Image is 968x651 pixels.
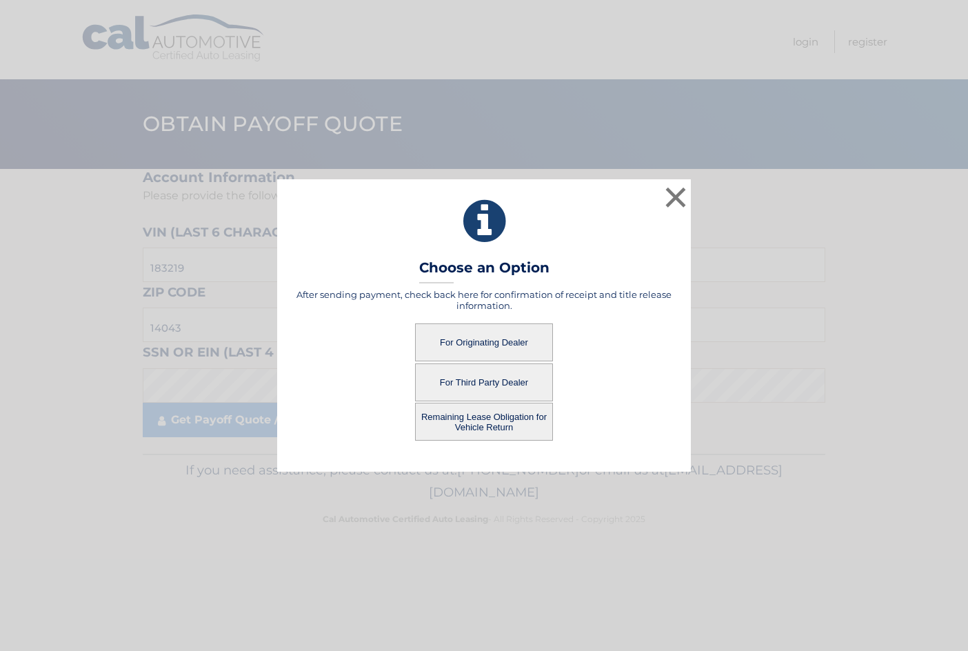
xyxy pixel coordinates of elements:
button: For Originating Dealer [415,323,553,361]
button: Remaining Lease Obligation for Vehicle Return [415,403,553,441]
button: × [662,183,689,211]
h5: After sending payment, check back here for confirmation of receipt and title release information. [294,289,674,311]
h3: Choose an Option [419,259,549,283]
button: For Third Party Dealer [415,363,553,401]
